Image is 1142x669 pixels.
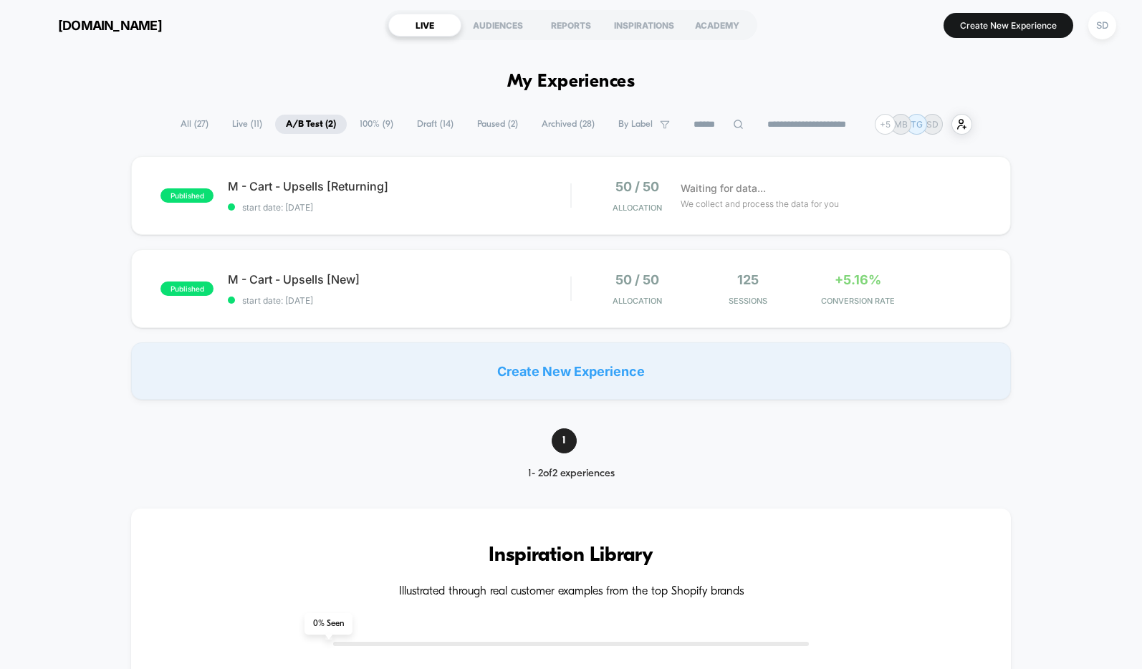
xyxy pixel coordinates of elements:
[615,272,659,287] span: 50 / 50
[58,18,162,33] span: [DOMAIN_NAME]
[696,296,800,306] span: Sessions
[807,296,910,306] span: CONVERSION RATE
[894,119,908,130] p: MB
[737,272,759,287] span: 125
[615,179,659,194] span: 50 / 50
[228,272,570,287] span: M - Cart - Upsells [New]
[502,468,640,480] div: 1 - 2 of 2 experiences
[21,14,166,37] button: [DOMAIN_NAME]
[170,115,219,134] span: All ( 27 )
[1084,11,1121,40] button: SD
[461,14,534,37] div: AUDIENCES
[681,14,754,37] div: ACADEMY
[926,119,939,130] p: SD
[618,119,653,130] span: By Label
[911,119,923,130] p: TG
[608,14,681,37] div: INSPIRATIONS
[507,72,635,92] h1: My Experiences
[131,342,1010,400] div: Create New Experience
[221,115,273,134] span: Live ( 11 )
[228,202,570,213] span: start date: [DATE]
[388,14,461,37] div: LIVE
[304,613,352,635] span: 0 % Seen
[552,428,577,453] span: 1
[1088,11,1116,39] div: SD
[406,115,464,134] span: Draft ( 14 )
[613,203,662,213] span: Allocation
[681,197,839,211] span: We collect and process the data for you
[466,115,529,134] span: Paused ( 2 )
[613,296,662,306] span: Allocation
[160,188,213,203] span: published
[174,544,967,567] h3: Inspiration Library
[160,281,213,296] span: published
[228,179,570,193] span: M - Cart - Upsells [Returning]
[228,295,570,306] span: start date: [DATE]
[275,115,347,134] span: A/B Test ( 2 )
[835,272,881,287] span: +5.16%
[531,115,605,134] span: Archived ( 28 )
[875,114,896,135] div: + 5
[534,14,608,37] div: REPORTS
[349,115,404,134] span: 100% ( 9 )
[174,585,967,599] h4: Illustrated through real customer examples from the top Shopify brands
[681,181,766,196] span: Waiting for data...
[944,13,1073,38] button: Create New Experience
